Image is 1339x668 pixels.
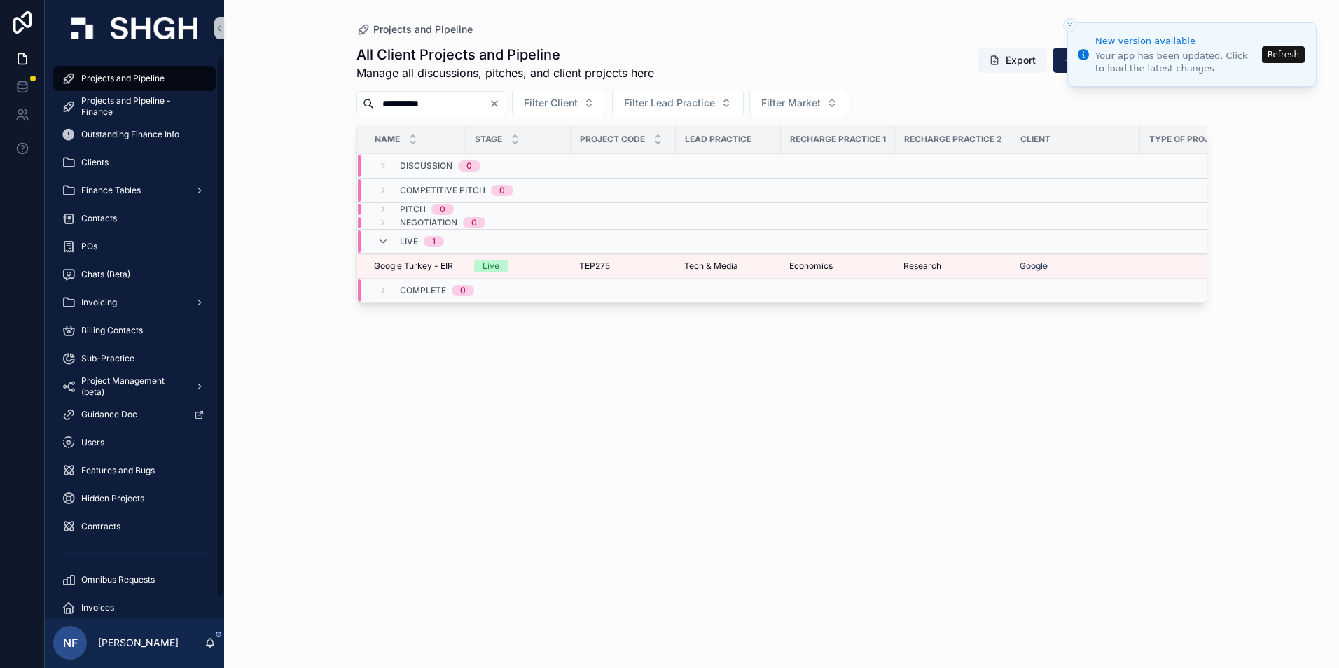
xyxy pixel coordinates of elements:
[904,134,1002,145] span: Recharge Practice 2
[98,636,179,650] p: [PERSON_NAME]
[440,204,445,215] div: 0
[790,134,886,145] span: Recharge Practice 1
[432,236,436,247] div: 1
[579,260,610,272] span: TEP275
[81,73,165,84] span: Projects and Pipeline
[400,204,426,215] span: Pitch
[373,22,473,36] span: Projects and Pipeline
[81,95,202,118] span: Projects and Pipeline - Finance
[978,48,1047,73] button: Export
[1262,46,1305,63] button: Refresh
[81,297,117,308] span: Invoicing
[1020,260,1048,272] a: Google
[374,260,453,272] span: Google Turkey - EIR
[53,178,216,203] a: Finance Tables
[579,260,667,272] a: TEP275
[81,493,144,504] span: Hidden Projects
[63,634,78,651] span: NF
[483,260,499,272] div: Live
[81,185,141,196] span: Finance Tables
[789,260,887,272] a: Economics
[53,318,216,343] a: Billing Contacts
[1149,134,1226,145] span: Type of Project
[81,437,104,448] span: Users
[81,375,183,398] span: Project Management (beta)
[524,96,578,110] span: Filter Client
[471,217,477,228] div: 0
[45,56,224,618] div: scrollable content
[53,567,216,592] a: Omnibus Requests
[81,157,109,168] span: Clients
[53,402,216,427] a: Guidance Doc
[684,260,738,272] span: Tech & Media
[53,374,216,399] a: Project Management (beta)
[53,514,216,539] a: Contracts
[400,160,452,172] span: Discussion
[749,90,849,116] button: Select Button
[400,285,446,296] span: Complete
[81,521,120,532] span: Contracts
[81,213,117,224] span: Contacts
[53,346,216,371] a: Sub-Practice
[466,160,472,172] div: 0
[356,22,473,36] a: Projects and Pipeline
[475,134,502,145] span: Stage
[356,64,654,81] span: Manage all discussions, pitches, and client projects here
[400,236,418,247] span: Live
[400,185,485,196] span: Competitive Pitch
[474,260,562,272] a: Live
[1095,34,1258,48] div: New version available
[81,353,134,364] span: Sub-Practice
[1053,48,1207,73] button: Add New Deal or Project
[512,90,606,116] button: Select Button
[903,260,1003,272] a: Research
[81,574,155,585] span: Omnibus Requests
[53,234,216,259] a: POs
[789,260,833,272] span: Economics
[903,260,941,272] span: Research
[374,260,457,272] a: Google Turkey - EIR
[53,206,216,231] a: Contacts
[761,96,821,110] span: Filter Market
[624,96,715,110] span: Filter Lead Practice
[81,465,155,476] span: Features and Bugs
[81,409,137,420] span: Guidance Doc
[684,260,772,272] a: Tech & Media
[81,602,114,613] span: Invoices
[53,458,216,483] a: Features and Bugs
[81,129,179,140] span: Outstanding Finance Info
[53,595,216,620] a: Invoices
[400,217,457,228] span: Negotiation
[1020,134,1050,145] span: Client
[489,98,506,109] button: Clear
[1063,18,1077,32] button: Close toast
[1095,50,1258,75] div: Your app has been updated. Click to load the latest changes
[81,269,130,280] span: Chats (Beta)
[460,285,466,296] div: 0
[53,122,216,147] a: Outstanding Finance Info
[685,134,751,145] span: Lead Practice
[53,486,216,511] a: Hidden Projects
[612,90,744,116] button: Select Button
[356,45,654,64] h1: All Client Projects and Pipeline
[499,185,505,196] div: 0
[580,134,645,145] span: Project Code
[81,241,97,252] span: POs
[375,134,400,145] span: Name
[53,66,216,91] a: Projects and Pipeline
[53,262,216,287] a: Chats (Beta)
[53,94,216,119] a: Projects and Pipeline - Finance
[53,290,216,315] a: Invoicing
[53,430,216,455] a: Users
[53,150,216,175] a: Clients
[1020,260,1132,272] a: Google
[71,17,197,39] img: App logo
[81,325,143,336] span: Billing Contacts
